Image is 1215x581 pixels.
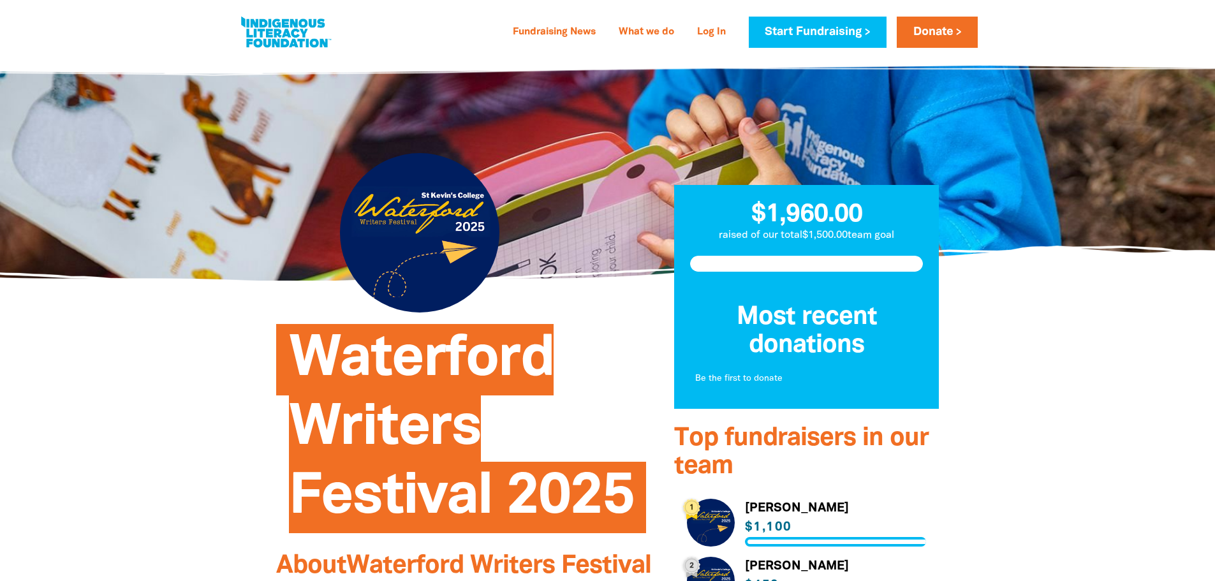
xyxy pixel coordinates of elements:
div: Paginated content [690,365,924,393]
span: Top fundraisers in our team [674,427,929,478]
p: raised of our total $1,500.00 team goal [674,228,939,243]
a: Log In [689,22,733,43]
span: Waterford Writers Festival 2025 [289,334,634,533]
span: $1,960.00 [751,203,862,226]
div: 1 [683,499,700,516]
a: Fundraising News [505,22,603,43]
a: What we do [611,22,682,43]
h3: Most recent donations [690,304,924,360]
a: Donate [897,17,977,48]
div: Donation stream [690,304,924,393]
a: Start Fundraising [749,17,887,48]
p: Be the first to donate [695,372,918,385]
div: 2 [683,557,700,574]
